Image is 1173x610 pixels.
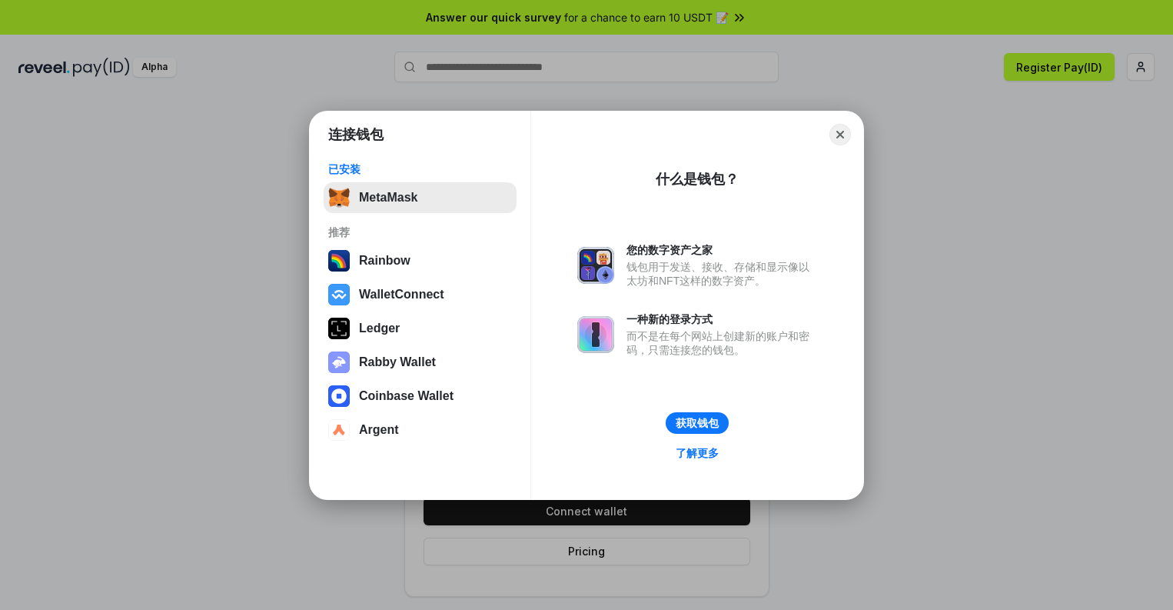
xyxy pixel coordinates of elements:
div: MetaMask [359,191,417,205]
div: Argent [359,423,399,437]
img: svg+xml,%3Csvg%20xmlns%3D%22http%3A%2F%2Fwww.w3.org%2F2000%2Fsvg%22%20fill%3D%22none%22%20viewBox... [577,316,614,353]
div: Rainbow [359,254,410,268]
h1: 连接钱包 [328,125,384,144]
button: Ledger [324,313,517,344]
div: 而不是在每个网站上创建新的账户和密码，只需连接您的钱包。 [626,329,817,357]
button: Close [829,124,851,145]
div: 钱包用于发送、接收、存储和显示像以太坊和NFT这样的数字资产。 [626,260,817,288]
button: Rainbow [324,245,517,276]
button: 获取钱包 [666,412,729,434]
button: Argent [324,415,517,445]
img: svg+xml,%3Csvg%20width%3D%2228%22%20height%3D%2228%22%20viewBox%3D%220%200%2028%2028%22%20fill%3D... [328,419,350,441]
div: 一种新的登录方式 [626,312,817,326]
div: 什么是钱包？ [656,170,739,188]
div: Rabby Wallet [359,355,436,369]
div: WalletConnect [359,288,444,302]
div: 了解更多 [676,446,719,460]
a: 了解更多 [666,443,728,463]
button: Coinbase Wallet [324,381,517,412]
div: Coinbase Wallet [359,389,454,403]
img: svg+xml,%3Csvg%20width%3D%22120%22%20height%3D%22120%22%20viewBox%3D%220%200%20120%20120%22%20fil... [328,250,350,272]
img: svg+xml,%3Csvg%20width%3D%2228%22%20height%3D%2228%22%20viewBox%3D%220%200%2028%2028%22%20fill%3D... [328,284,350,305]
img: svg+xml,%3Csvg%20width%3D%2228%22%20height%3D%2228%22%20viewBox%3D%220%200%2028%2028%22%20fill%3D... [328,385,350,407]
img: svg+xml,%3Csvg%20fill%3D%22none%22%20height%3D%2233%22%20viewBox%3D%220%200%2035%2033%22%20width%... [328,187,350,208]
div: 获取钱包 [676,416,719,430]
img: svg+xml,%3Csvg%20xmlns%3D%22http%3A%2F%2Fwww.w3.org%2F2000%2Fsvg%22%20width%3D%2228%22%20height%3... [328,318,350,339]
button: WalletConnect [324,279,517,310]
img: svg+xml,%3Csvg%20xmlns%3D%22http%3A%2F%2Fwww.w3.org%2F2000%2Fsvg%22%20fill%3D%22none%22%20viewBox... [328,352,350,373]
div: 您的数字资产之家 [626,243,817,257]
button: MetaMask [324,182,517,213]
div: 已安装 [328,162,512,176]
img: svg+xml,%3Csvg%20xmlns%3D%22http%3A%2F%2Fwww.w3.org%2F2000%2Fsvg%22%20fill%3D%22none%22%20viewBox... [577,247,614,284]
div: Ledger [359,322,400,335]
div: 推荐 [328,225,512,239]
button: Rabby Wallet [324,347,517,378]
